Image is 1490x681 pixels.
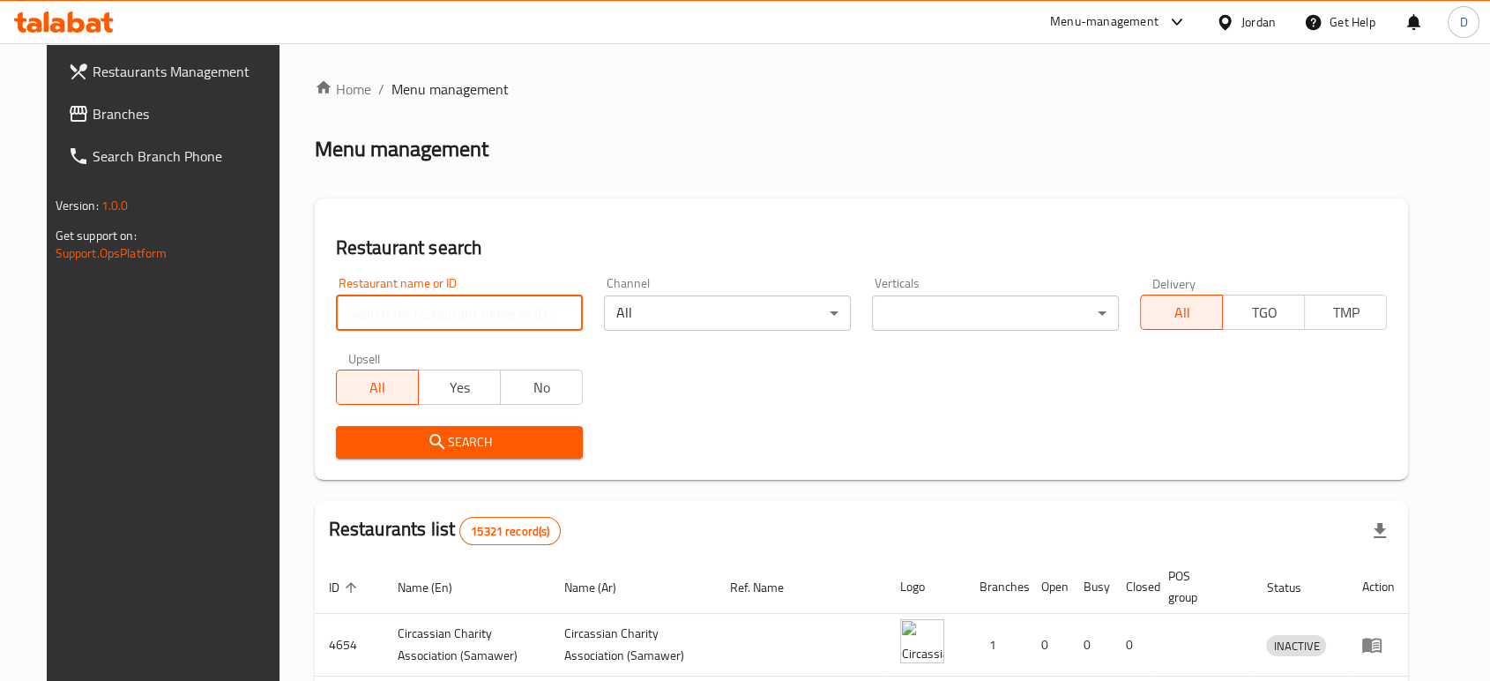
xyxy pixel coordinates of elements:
[1112,614,1154,677] td: 0
[1241,12,1276,32] div: Jordan
[1359,510,1401,552] div: Export file
[965,614,1027,677] td: 1
[730,577,807,598] span: Ref. Name
[378,79,384,100] li: /
[1152,277,1196,289] label: Delivery
[54,50,295,93] a: Restaurants Management
[336,235,1388,261] h2: Restaurant search
[336,426,583,459] button: Search
[329,516,562,545] h2: Restaurants list
[336,296,583,331] input: Search for restaurant name or ID..
[1266,577,1323,598] span: Status
[348,352,381,364] label: Upsell
[872,296,1119,331] div: ​
[1140,295,1223,330] button: All
[391,79,509,100] span: Menu management
[500,370,583,405] button: No
[1230,300,1298,326] span: TGO
[508,375,576,400] span: No
[459,517,561,545] div: Total records count
[1266,635,1326,656] div: INACTIVE
[56,242,168,265] a: Support.OpsPlatform
[350,431,569,453] span: Search
[426,375,494,400] span: Yes
[1148,300,1216,326] span: All
[329,577,362,598] span: ID
[344,375,412,400] span: All
[604,296,851,331] div: All
[93,103,281,124] span: Branches
[336,370,419,405] button: All
[315,79,1409,100] nav: breadcrumb
[564,577,639,598] span: Name (Ar)
[1050,11,1158,33] div: Menu-management
[1069,614,1112,677] td: 0
[56,224,137,247] span: Get support on:
[550,614,717,677] td: ​Circassian ​Charity ​Association​ (Samawer)
[1027,614,1069,677] td: 0
[1361,634,1394,655] div: Menu
[56,194,99,217] span: Version:
[384,614,550,677] td: ​Circassian ​Charity ​Association​ (Samawer)
[315,135,488,163] h2: Menu management
[1168,565,1232,608] span: POS group
[398,577,475,598] span: Name (En)
[1266,636,1326,656] span: INACTIVE
[460,523,560,540] span: 15321 record(s)
[315,79,371,100] a: Home
[1459,12,1467,32] span: D
[900,619,944,663] img: ​Circassian ​Charity ​Association​ (Samawer)
[1112,560,1154,614] th: Closed
[1347,560,1408,614] th: Action
[1069,560,1112,614] th: Busy
[93,146,281,167] span: Search Branch Phone
[1027,560,1069,614] th: Open
[965,560,1027,614] th: Branches
[1312,300,1380,326] span: TMP
[54,135,295,177] a: Search Branch Phone
[1222,295,1305,330] button: TGO
[101,194,129,217] span: 1.0.0
[54,93,295,135] a: Branches
[418,370,501,405] button: Yes
[1304,295,1387,330] button: TMP
[315,614,384,677] td: 4654
[93,61,281,82] span: Restaurants Management
[886,560,965,614] th: Logo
